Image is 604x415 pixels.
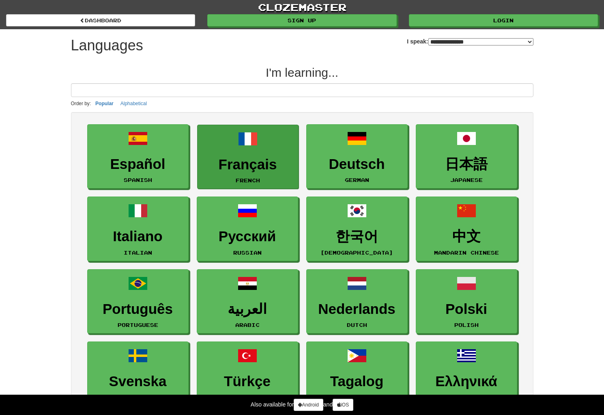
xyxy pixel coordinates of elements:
a: 日本語Japanese [416,124,517,189]
h3: 한국어 [311,229,403,244]
small: Order by: [71,101,91,106]
h3: Français [202,157,294,173]
small: Arabic [235,322,260,328]
h3: Polski [420,301,513,317]
a: iOS [333,399,353,411]
a: Sign up [207,14,396,26]
a: DeutschGerman [306,124,408,189]
small: German [345,177,369,183]
small: Japanese [450,177,483,183]
small: Spanish [124,177,152,183]
a: العربيةArabic [197,269,298,334]
a: PolskiPolish [416,269,517,334]
h3: Русский [201,229,294,244]
a: РусскийRussian [197,197,298,261]
h3: Ελληνικά [420,374,513,389]
small: Dutch [347,322,367,328]
a: Android [294,399,323,411]
small: Portuguese [118,322,158,328]
small: [DEMOGRAPHIC_DATA] [320,250,393,255]
a: ItalianoItalian [87,197,189,261]
h2: I'm learning... [71,66,533,79]
a: EspañolSpanish [87,124,189,189]
label: I speak: [407,37,533,45]
button: Alphabetical [118,99,149,108]
a: TürkçeTurkish [197,342,298,406]
select: I speak: [428,38,533,45]
h3: Nederlands [311,301,403,317]
h1: Languages [71,37,143,54]
h3: Italiano [92,229,184,244]
small: French [236,177,260,183]
a: SvenskaSwedish [87,342,189,406]
h3: 日本語 [420,156,513,172]
h3: Deutsch [311,156,403,172]
h3: العربية [201,301,294,317]
h3: Español [92,156,184,172]
h3: Svenska [92,374,184,389]
a: TagalogTagalog [306,342,408,406]
a: dashboard [6,14,195,26]
a: FrançaisFrench [197,125,299,189]
small: Italian [124,250,152,255]
a: NederlandsDutch [306,269,408,334]
a: Login [409,14,598,26]
small: Russian [233,250,262,255]
h3: Tagalog [311,374,403,389]
h3: 中文 [420,229,513,244]
a: PortuguêsPortuguese [87,269,189,334]
a: ΕλληνικάGreek [416,342,517,406]
h3: Türkçe [201,374,294,389]
h3: Português [92,301,184,317]
a: 한국어[DEMOGRAPHIC_DATA] [306,197,408,261]
a: 中文Mandarin Chinese [416,197,517,261]
small: Polish [454,322,479,328]
small: Mandarin Chinese [434,250,499,255]
button: Popular [93,99,116,108]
